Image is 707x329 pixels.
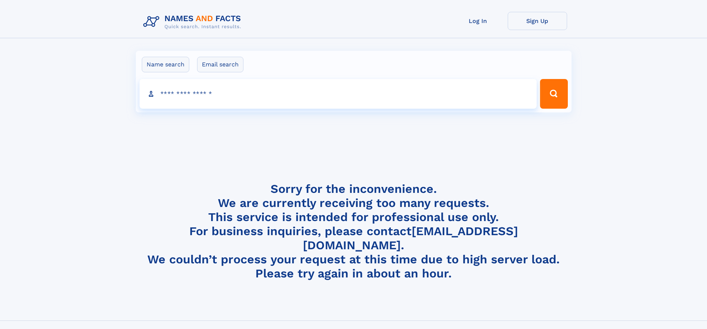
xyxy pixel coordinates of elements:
[140,79,537,109] input: search input
[140,182,567,281] h4: Sorry for the inconvenience. We are currently receiving too many requests. This service is intend...
[448,12,508,30] a: Log In
[197,57,243,72] label: Email search
[140,12,247,32] img: Logo Names and Facts
[508,12,567,30] a: Sign Up
[303,224,518,252] a: [EMAIL_ADDRESS][DOMAIN_NAME]
[540,79,567,109] button: Search Button
[142,57,189,72] label: Name search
